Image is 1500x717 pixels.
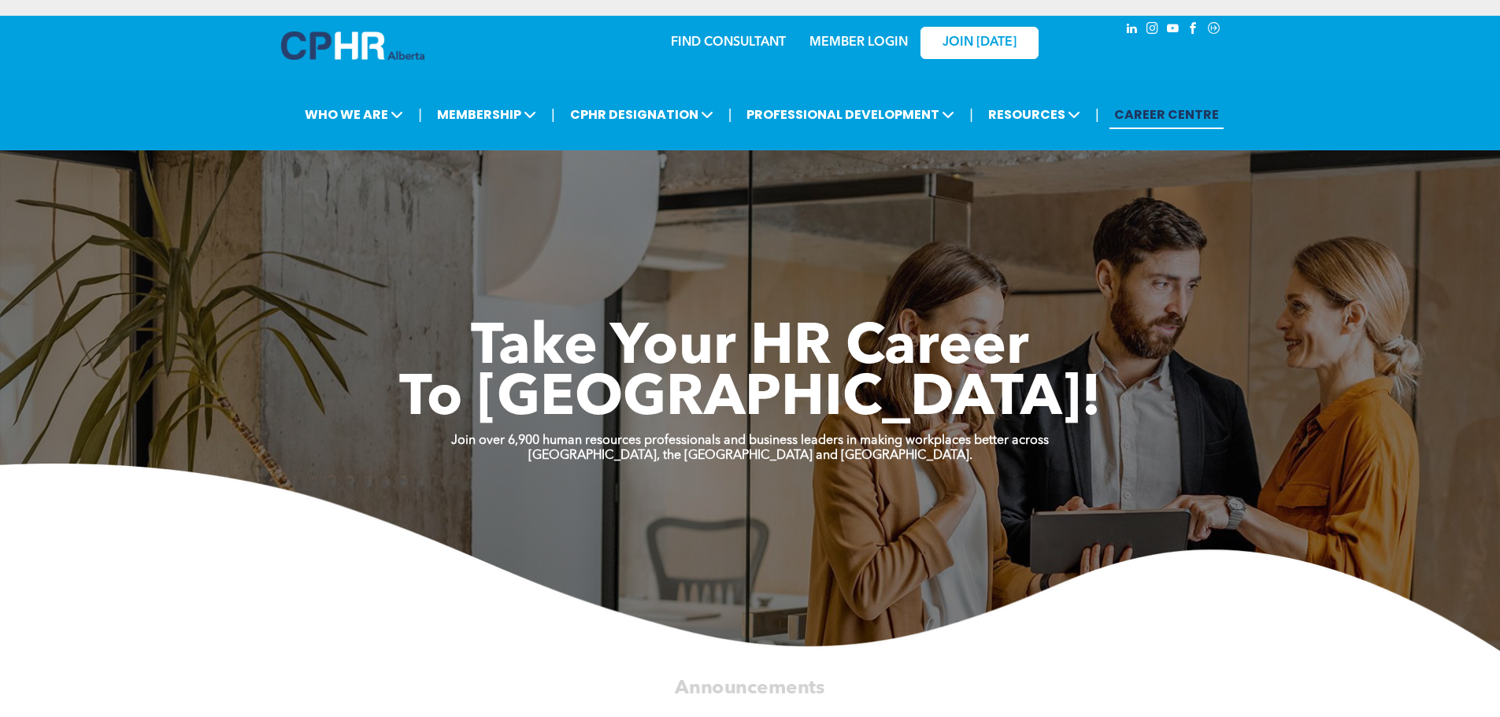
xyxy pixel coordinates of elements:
li: | [728,98,732,131]
span: To [GEOGRAPHIC_DATA]! [399,371,1102,428]
a: MEMBER LOGIN [809,36,908,49]
span: CPHR DESIGNATION [565,100,718,129]
span: WHO WE ARE [300,100,408,129]
strong: Join over 6,900 human resources professionals and business leaders in making workplaces better ac... [451,434,1049,447]
li: | [551,98,555,131]
a: youtube [1165,20,1182,41]
span: PROFESSIONAL DEVELOPMENT [742,100,959,129]
span: MEMBERSHIP [432,100,541,129]
strong: [GEOGRAPHIC_DATA], the [GEOGRAPHIC_DATA] and [GEOGRAPHIC_DATA]. [528,449,972,462]
span: Announcements [675,678,824,697]
a: Social network [1206,20,1223,41]
span: RESOURCES [983,100,1085,129]
li: | [969,98,973,131]
a: instagram [1144,20,1161,41]
span: Take Your HR Career [471,320,1029,377]
a: facebook [1185,20,1202,41]
a: FIND CONSULTANT [671,36,786,49]
span: JOIN [DATE] [943,35,1017,50]
a: linkedin [1124,20,1141,41]
li: | [418,98,422,131]
li: | [1095,98,1099,131]
img: A blue and white logo for cp alberta [281,31,424,60]
a: CAREER CENTRE [1109,100,1224,129]
a: JOIN [DATE] [920,27,1039,59]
